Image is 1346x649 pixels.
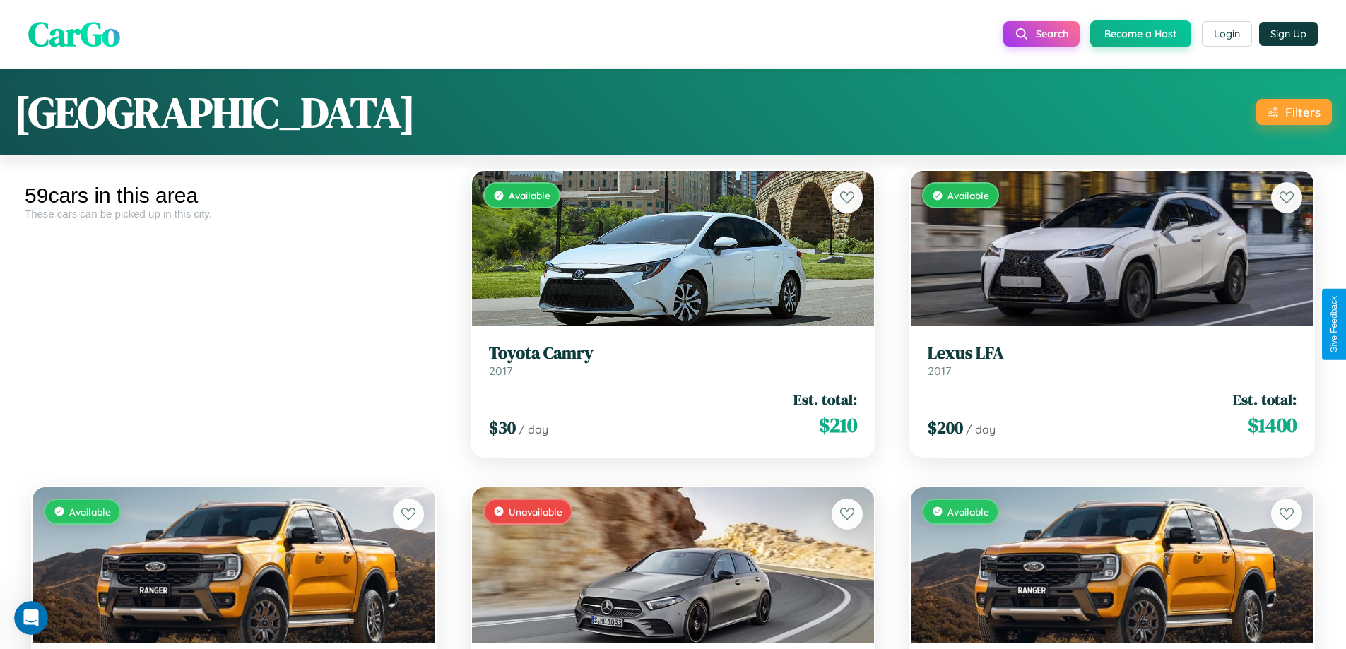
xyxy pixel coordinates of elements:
[25,184,443,208] div: 59 cars in this area
[489,343,858,364] h3: Toyota Camry
[947,189,989,201] span: Available
[928,416,963,439] span: $ 200
[1090,20,1191,47] button: Become a Host
[1285,105,1321,119] div: Filters
[793,389,857,410] span: Est. total:
[489,416,516,439] span: $ 30
[1248,411,1297,439] span: $ 1400
[819,411,857,439] span: $ 210
[947,506,989,518] span: Available
[69,506,111,518] span: Available
[1259,22,1318,46] button: Sign Up
[1256,99,1332,125] button: Filters
[489,364,512,378] span: 2017
[14,601,48,635] iframe: Intercom live chat
[489,343,858,378] a: Toyota Camry2017
[1202,21,1252,47] button: Login
[25,208,443,220] div: These cars can be picked up in this city.
[509,189,550,201] span: Available
[966,422,996,436] span: / day
[1003,21,1080,47] button: Search
[928,343,1297,364] h3: Lexus LFA
[14,83,415,141] h1: [GEOGRAPHIC_DATA]
[509,506,562,518] span: Unavailable
[1233,389,1297,410] span: Est. total:
[28,11,120,57] span: CarGo
[928,343,1297,378] a: Lexus LFA2017
[1036,28,1068,40] span: Search
[928,364,951,378] span: 2017
[1329,296,1339,353] div: Give Feedback
[519,422,548,436] span: / day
